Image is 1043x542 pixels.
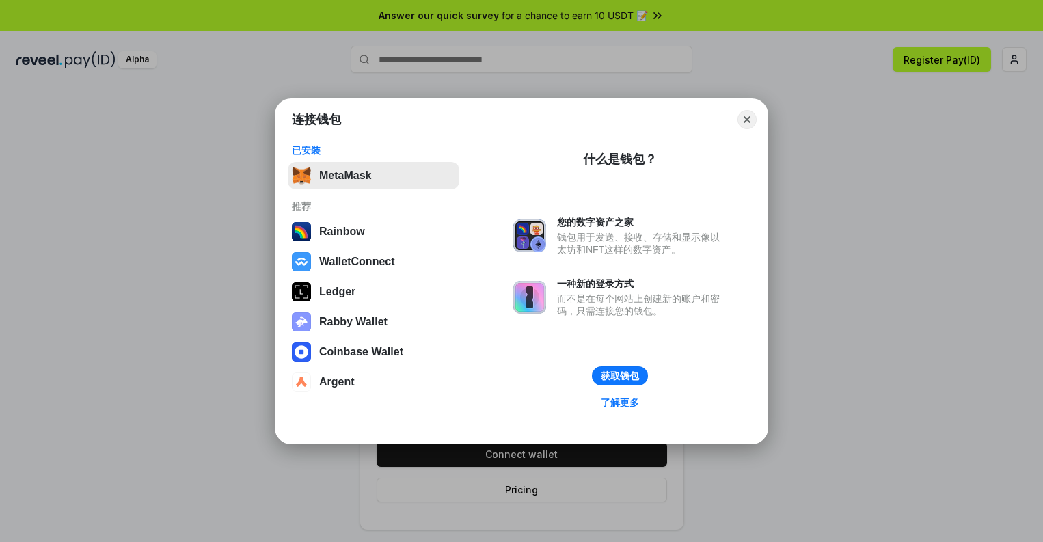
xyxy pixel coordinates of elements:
h1: 连接钱包 [292,111,341,128]
button: Ledger [288,278,459,306]
div: 钱包用于发送、接收、存储和显示像以太坊和NFT这样的数字资产。 [557,231,727,256]
img: svg+xml,%3Csvg%20fill%3D%22none%22%20height%3D%2233%22%20viewBox%3D%220%200%2035%2033%22%20width%... [292,166,311,185]
div: WalletConnect [319,256,395,268]
img: svg+xml,%3Csvg%20xmlns%3D%22http%3A%2F%2Fwww.w3.org%2F2000%2Fsvg%22%20fill%3D%22none%22%20viewBox... [513,281,546,314]
img: svg+xml,%3Csvg%20xmlns%3D%22http%3A%2F%2Fwww.w3.org%2F2000%2Fsvg%22%20width%3D%2228%22%20height%3... [292,282,311,301]
div: 推荐 [292,200,455,213]
div: MetaMask [319,170,371,182]
div: Rainbow [319,226,365,238]
button: Close [737,110,757,129]
div: Rabby Wallet [319,316,388,328]
div: 一种新的登录方式 [557,277,727,290]
img: svg+xml,%3Csvg%20width%3D%2228%22%20height%3D%2228%22%20viewBox%3D%220%200%2028%2028%22%20fill%3D... [292,342,311,362]
a: 了解更多 [593,394,647,411]
img: svg+xml,%3Csvg%20xmlns%3D%22http%3A%2F%2Fwww.w3.org%2F2000%2Fsvg%22%20fill%3D%22none%22%20viewBox... [513,219,546,252]
div: 而不是在每个网站上创建新的账户和密码，只需连接您的钱包。 [557,293,727,317]
button: 获取钱包 [592,366,648,385]
button: MetaMask [288,162,459,189]
div: 您的数字资产之家 [557,216,727,228]
div: Coinbase Wallet [319,346,403,358]
div: 已安装 [292,144,455,157]
img: svg+xml,%3Csvg%20xmlns%3D%22http%3A%2F%2Fwww.w3.org%2F2000%2Fsvg%22%20fill%3D%22none%22%20viewBox... [292,312,311,331]
div: Argent [319,376,355,388]
div: Ledger [319,286,355,298]
button: Argent [288,368,459,396]
img: svg+xml,%3Csvg%20width%3D%22120%22%20height%3D%22120%22%20viewBox%3D%220%200%20120%20120%22%20fil... [292,222,311,241]
div: 什么是钱包？ [583,151,657,167]
div: 获取钱包 [601,370,639,382]
button: WalletConnect [288,248,459,275]
img: svg+xml,%3Csvg%20width%3D%2228%22%20height%3D%2228%22%20viewBox%3D%220%200%2028%2028%22%20fill%3D... [292,372,311,392]
button: Rabby Wallet [288,308,459,336]
button: Coinbase Wallet [288,338,459,366]
div: 了解更多 [601,396,639,409]
img: svg+xml,%3Csvg%20width%3D%2228%22%20height%3D%2228%22%20viewBox%3D%220%200%2028%2028%22%20fill%3D... [292,252,311,271]
button: Rainbow [288,218,459,245]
